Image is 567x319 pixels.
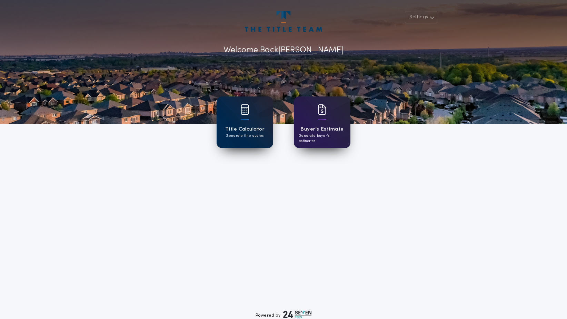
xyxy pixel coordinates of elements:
[226,133,263,138] p: Generate title quotes
[256,310,311,319] div: Powered by
[299,133,346,144] p: Generate buyer's estimates
[318,104,326,115] img: card icon
[245,11,322,32] img: account-logo
[405,11,437,23] button: Settings
[294,96,350,148] a: card iconBuyer's EstimateGenerate buyer's estimates
[241,104,249,115] img: card icon
[217,96,273,148] a: card iconTitle CalculatorGenerate title quotes
[223,44,344,56] p: Welcome Back [PERSON_NAME]
[225,125,265,133] h1: Title Calculator
[283,310,311,319] img: logo
[300,125,344,133] h1: Buyer's Estimate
